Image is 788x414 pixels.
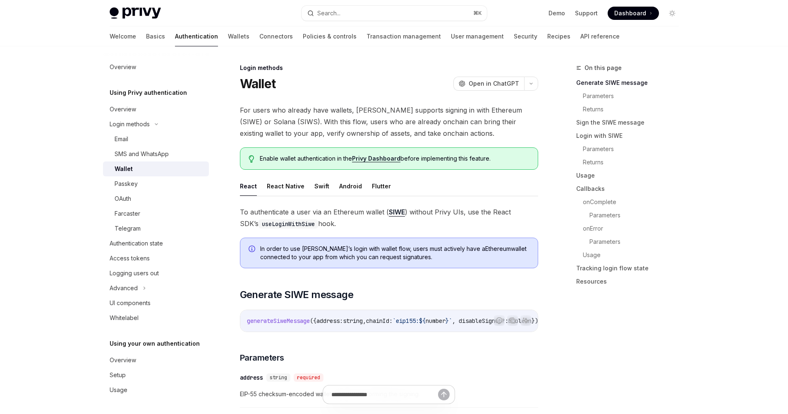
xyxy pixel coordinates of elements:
[608,7,659,20] a: Dashboard
[302,6,487,21] button: Search...⌘K
[339,176,362,196] button: Android
[372,176,391,196] button: Flutter
[259,26,293,46] a: Connectors
[115,194,131,204] div: OAuth
[363,317,366,325] span: ,
[115,149,169,159] div: SMS and WhatsApp
[532,317,538,325] span: })
[103,281,209,296] button: Advanced
[451,26,504,46] a: User management
[115,179,138,189] div: Passkey
[110,88,187,98] h5: Using Privy authentication
[249,155,254,163] svg: Tip
[110,253,150,263] div: Access tokens
[110,370,126,380] div: Setup
[452,317,505,325] span: , disableSignup?
[103,132,209,147] a: Email
[103,117,209,132] button: Login methods
[316,317,343,325] span: address:
[331,385,438,404] input: Ask a question...
[110,355,136,365] div: Overview
[576,275,685,288] a: Resources
[366,317,393,325] span: chainId:
[548,9,565,17] a: Demo
[580,26,620,46] a: API reference
[520,315,531,326] button: Ask AI
[453,77,524,91] button: Open in ChatGPT
[110,298,151,308] div: UI components
[249,246,257,254] svg: Info
[240,64,538,72] div: Login methods
[389,208,405,217] a: SIWE
[110,62,136,72] div: Overview
[449,317,452,325] span: `
[110,339,200,349] h5: Using your own authentication
[240,76,276,91] h1: Wallet
[103,310,209,325] a: Whitelabel
[267,176,304,196] button: React Native
[110,7,161,19] img: light logo
[103,60,209,75] a: Overview
[576,262,685,275] a: Tracking login flow state
[576,76,685,89] a: Generate SIWE message
[240,352,284,363] span: Parameters
[260,154,529,163] span: Enable wallet authentication in the before implementing this feature.
[576,209,685,222] a: Parameters
[366,26,441,46] a: Transaction management
[576,116,685,129] a: Sign the SIWE message
[110,385,127,395] div: Usage
[259,219,318,229] code: useLoginWithSiwe
[576,235,685,248] a: Parameters
[445,317,449,325] span: }
[303,26,357,46] a: Policies & controls
[426,317,445,325] span: number
[103,251,209,266] a: Access tokens
[294,373,323,382] div: required
[584,63,622,73] span: On this page
[260,245,529,261] span: In order to use [PERSON_NAME]’s login with wallet flow, users must actively have a Ethereum walle...
[103,221,209,236] a: Telegram
[343,317,363,325] span: string
[310,317,316,325] span: ({
[576,222,685,235] a: onError
[103,176,209,191] a: Passkey
[576,89,685,103] a: Parameters
[115,224,141,233] div: Telegram
[240,176,257,196] button: React
[103,161,209,176] a: Wallet
[576,182,685,195] a: Callbacks
[494,315,505,326] button: Report incorrect code
[576,248,685,262] a: Usage
[103,147,209,161] a: SMS and WhatsApp
[228,26,249,46] a: Wallets
[240,104,538,139] span: For users who already have wallets, [PERSON_NAME] supports signing in with Ethereum (SIWE) or Sol...
[240,373,263,382] div: address
[110,119,150,129] div: Login methods
[514,26,537,46] a: Security
[240,206,538,229] span: To authenticate a user via an Ethereum wallet ( ) without Privy UIs, use the React SDK’s hook.
[247,317,310,325] span: generateSiweMessage
[103,368,209,383] a: Setup
[110,26,136,46] a: Welcome
[469,79,519,88] span: Open in ChatGPT
[576,129,685,142] a: Login with SIWE
[110,283,138,293] div: Advanced
[352,155,400,162] a: Privy Dashboard
[103,236,209,251] a: Authentication state
[146,26,165,46] a: Basics
[115,134,128,144] div: Email
[110,238,163,248] div: Authentication state
[103,296,209,310] a: UI components
[270,374,287,381] span: string
[576,142,685,156] a: Parameters
[547,26,570,46] a: Recipes
[110,313,139,323] div: Whitelabel
[576,169,685,182] a: Usage
[576,195,685,209] a: onComplete
[103,191,209,206] a: OAuth
[103,266,209,281] a: Logging users out
[666,7,679,20] button: Toggle dark mode
[505,317,508,325] span: :
[438,389,450,400] button: Send message
[103,102,209,117] a: Overview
